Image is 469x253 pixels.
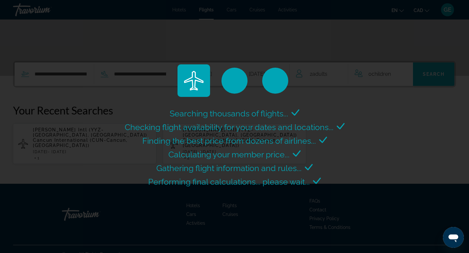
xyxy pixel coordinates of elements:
span: Performing final calculations... please wait... [148,177,310,187]
iframe: Button to launch messaging window [443,227,464,248]
span: Checking flight availability for your dates and locations... [125,122,334,132]
span: Finding the best price from dozens of airlines... [142,136,316,146]
span: Calculating your member price... [168,150,290,159]
span: Gathering flight information and rules... [156,163,302,173]
span: Searching thousands of flights... [170,109,288,118]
